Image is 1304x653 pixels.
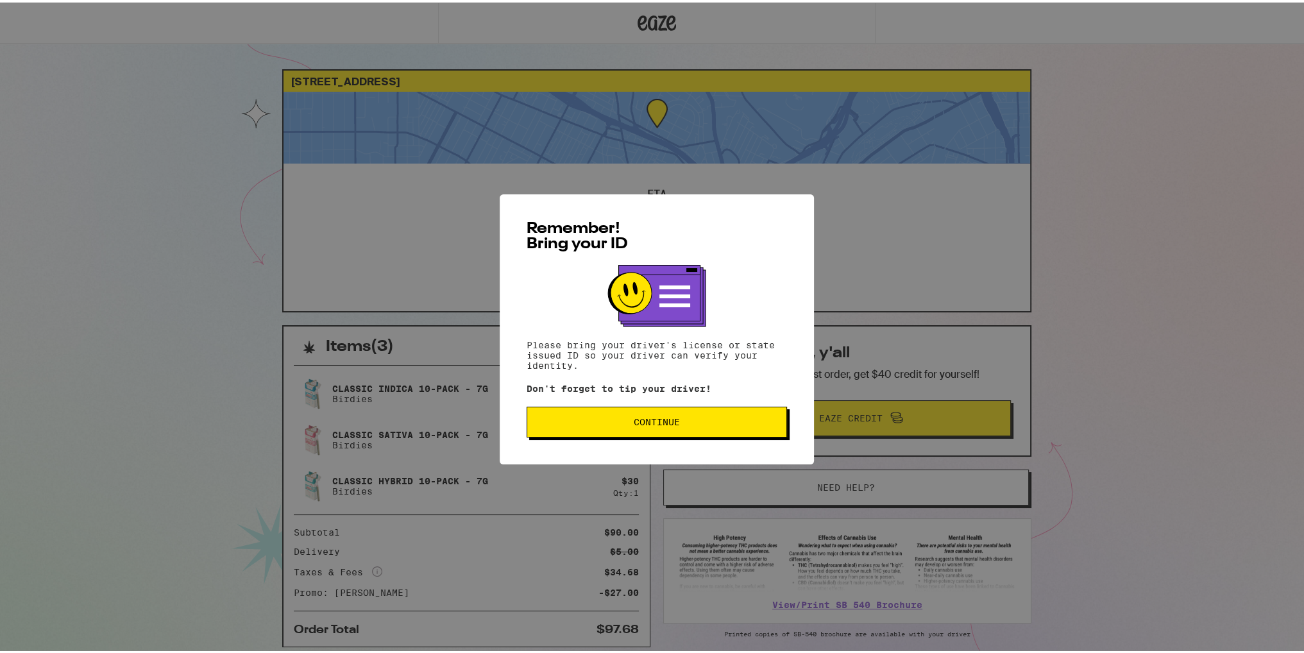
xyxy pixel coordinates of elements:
[527,404,787,435] button: Continue
[527,337,787,368] p: Please bring your driver's license or state issued ID so your driver can verify your identity.
[634,415,680,424] span: Continue
[527,219,628,250] span: Remember! Bring your ID
[527,381,787,391] p: Don't forget to tip your driver!
[8,9,92,19] span: Hi. Need any help?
